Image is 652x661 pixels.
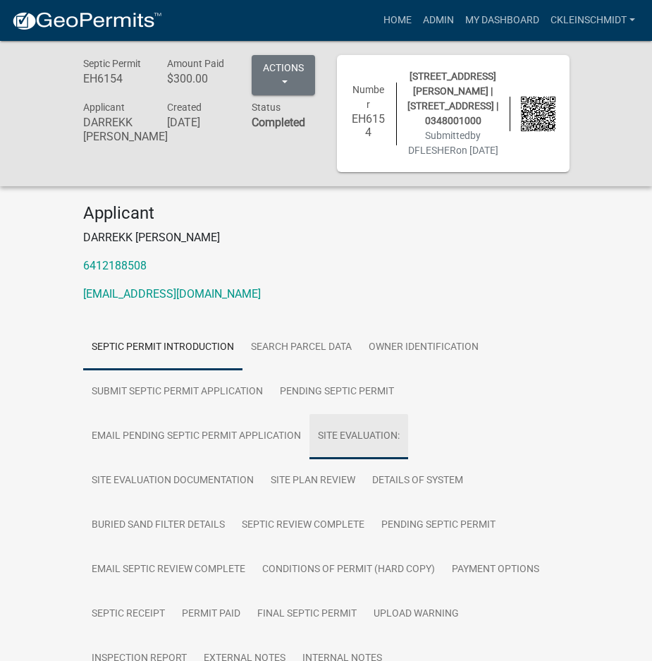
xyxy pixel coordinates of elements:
a: Site Evaluation: [309,414,408,459]
a: Owner Identification [360,325,487,370]
a: Septic Review Complete [233,503,373,548]
span: Status [252,102,281,113]
h6: DARREKK [PERSON_NAME] [83,116,147,142]
a: Site Evaluation Documentation [83,459,262,504]
h6: $300.00 [167,72,230,85]
a: Septic Permit Introduction [83,325,242,370]
span: Number [352,84,384,110]
h6: [DATE] [167,116,230,129]
a: UPLOAD WARNING [365,592,467,637]
span: Applicant [83,102,125,113]
a: Pending Septic Permit [271,370,402,415]
a: Email Septic Review Complete [83,547,254,593]
a: Email Pending Septic Permit Application [83,414,309,459]
h6: EH6154 [83,72,147,85]
a: My Dashboard [460,7,545,34]
a: Septic Receipt [83,592,173,637]
img: QR code [521,97,555,131]
a: Home [378,7,417,34]
a: Search Parcel Data [242,325,360,370]
a: 6412188508 [83,259,147,272]
a: Submit Septic Permit Application [83,370,271,415]
a: Pending Septic Permit [373,503,504,548]
span: [STREET_ADDRESS][PERSON_NAME] | [STREET_ADDRESS] | 0348001000 [407,71,498,126]
span: Septic Permit [83,58,141,69]
a: Final Septic Permit [249,592,365,637]
strong: Completed [252,116,305,129]
a: [EMAIL_ADDRESS][DOMAIN_NAME] [83,287,261,301]
a: Admin [417,7,460,34]
span: Amount Paid [167,58,224,69]
a: Conditions of Permit (hard copy) [254,547,443,593]
span: Submitted on [DATE] [408,130,498,156]
a: Site Plan Review [262,459,364,504]
a: Details of System [364,459,472,504]
a: ckleinschmidt [545,7,641,34]
a: Permit Paid [173,592,249,637]
a: Payment Options [443,547,548,593]
a: Buried Sand Filter details [83,503,233,548]
span: Created [167,102,202,113]
h4: Applicant [83,203,570,224]
h6: EH6154 [351,112,386,139]
button: Actions [252,55,315,95]
p: DARREKK [PERSON_NAME] [83,229,570,246]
